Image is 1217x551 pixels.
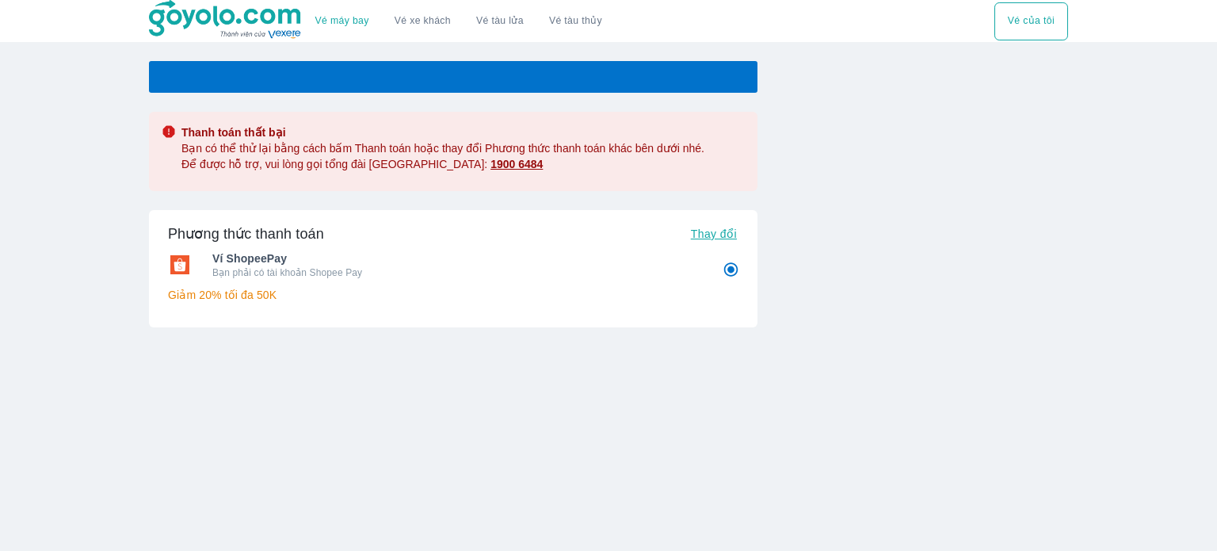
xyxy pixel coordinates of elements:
[685,223,743,245] button: Thay đổi
[490,156,543,172] a: 1900 6484
[536,2,615,40] button: Vé tàu thủy
[181,124,704,140] span: Thanh toán thất bại
[994,2,1068,40] div: choose transportation mode
[464,2,536,40] a: Vé tàu lửa
[212,266,700,279] p: Bạn phải có tài khoản Shopee Pay
[181,140,704,156] span: Bạn có thể thử lại bằng cách bấm Thanh toán hoặc thay đổi Phương thức thanh toán khác bên dưới nhé.
[395,15,451,27] a: Vé xe khách
[691,228,737,240] span: Thay đổi
[168,287,738,303] p: Giảm 20% tối đa 50K
[168,224,324,243] h6: Phương thức thanh toán
[168,246,738,284] div: Ví ShopeePayVí ShopeePayBạn phải có tài khoản Shopee Pay
[303,2,615,40] div: choose transportation mode
[168,255,192,274] img: Ví ShopeePay
[162,124,176,139] img: alert
[315,15,369,27] a: Vé máy bay
[212,251,700,266] span: Ví ShopeePay
[994,2,1068,40] button: Vé của tôi
[181,158,543,170] span: Để được hỗ trợ, vui lòng gọi tổng đài [GEOGRAPHIC_DATA]:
